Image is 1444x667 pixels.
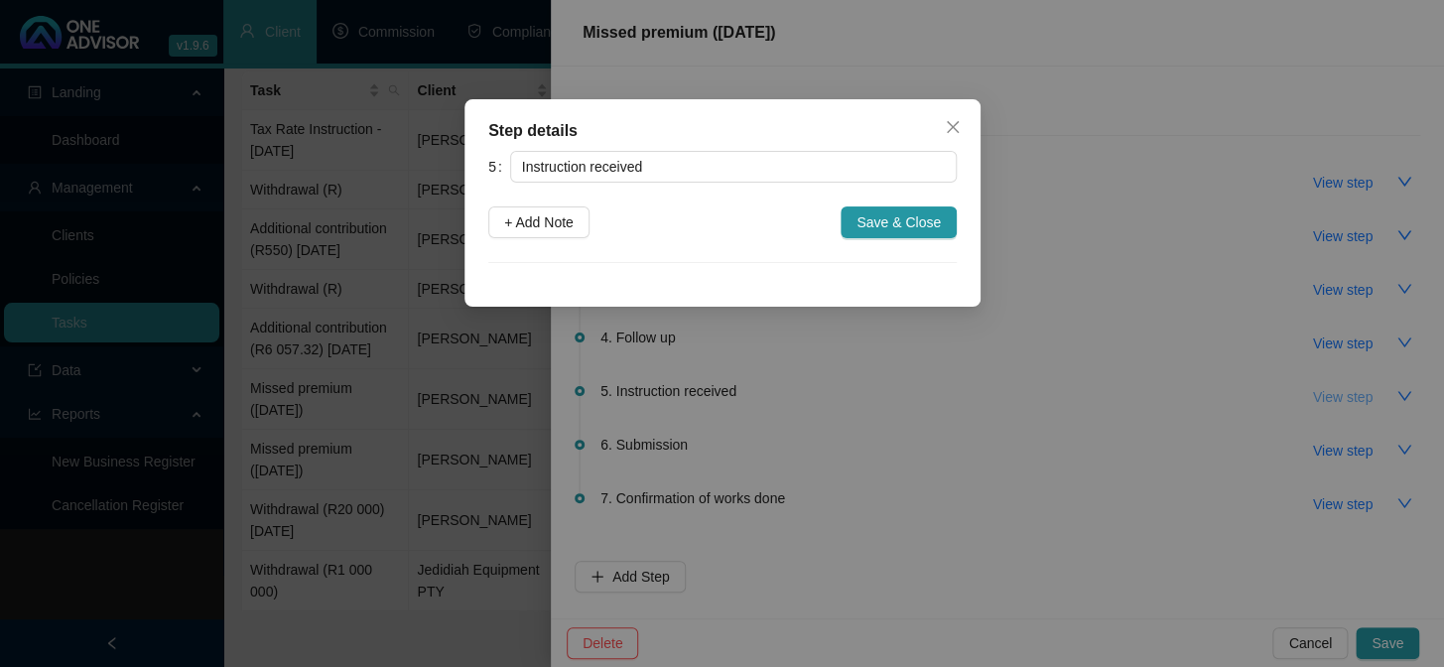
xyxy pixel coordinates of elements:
button: Save & Close [841,206,957,238]
div: Step details [488,119,957,143]
label: 5 [488,151,510,183]
button: Close [937,111,969,143]
span: + Add Note [504,211,574,233]
span: Save & Close [856,211,941,233]
button: + Add Note [488,206,590,238]
span: close [945,119,961,135]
